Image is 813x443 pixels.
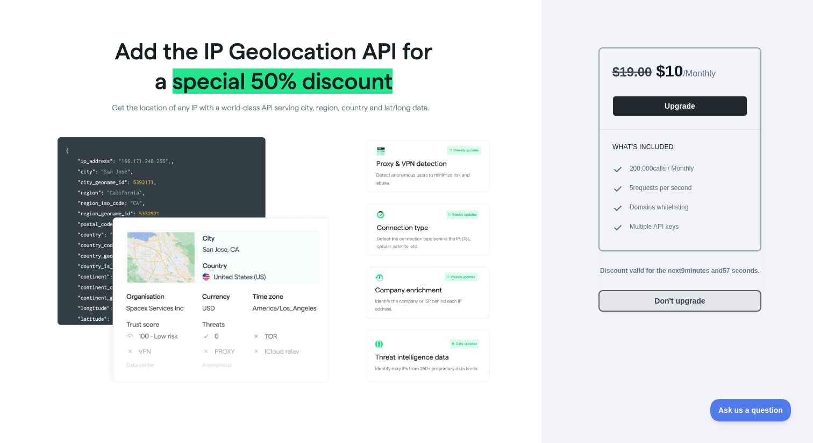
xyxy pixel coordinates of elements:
[683,69,715,78] span: / Monthly
[630,184,691,194] span: 5 requests per second
[630,203,688,214] span: Domains whitelisting
[612,65,652,79] span: $ 19.00
[612,143,747,151] h3: What's included
[656,62,683,80] span: $ 10
[612,96,747,116] button: Upgrade
[600,267,760,275] strong: Discount valid for the next 9 minutes and 57 seconds.
[630,222,679,233] span: Multiple API keys
[598,290,761,312] button: Don't upgrade
[630,164,694,175] span: 200,000 calls / Monthly
[52,26,490,386] img: Offer
[710,399,791,421] iframe: Toggle Customer Support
